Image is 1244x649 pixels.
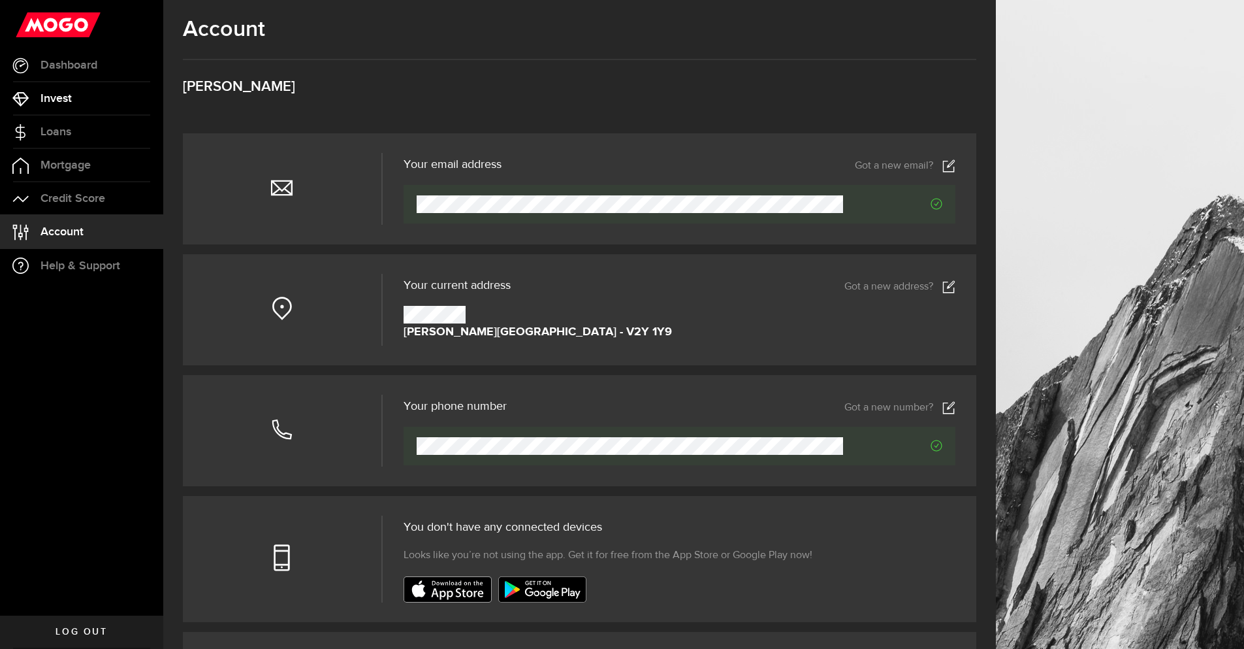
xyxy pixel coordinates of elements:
[404,401,507,412] h3: Your phone number
[404,280,511,291] span: Your current address
[40,226,84,238] span: Account
[404,159,502,171] h3: Your email address
[183,80,976,94] h3: [PERSON_NAME]
[855,159,955,173] a: Got a new email?
[404,576,492,603] img: badge-app-store.svg
[56,627,107,637] span: Log out
[498,576,586,603] img: badge-google-play.svg
[843,440,942,452] span: Verified
[404,324,672,341] strong: [PERSON_NAME][GEOGRAPHIC_DATA] - V2Y 1Y9
[10,5,50,44] button: Open LiveChat chat widget
[404,548,812,563] span: Looks like you’re not using the app. Get it for free from the App Store or Google Play now!
[183,16,976,42] h1: Account
[844,280,955,293] a: Got a new address?
[40,59,97,71] span: Dashboard
[40,193,105,205] span: Credit Score
[40,159,91,171] span: Mortgage
[40,260,120,272] span: Help & Support
[843,198,942,210] span: Verified
[40,93,72,105] span: Invest
[404,522,602,533] span: You don't have any connected devices
[844,401,955,414] a: Got a new number?
[40,126,71,138] span: Loans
